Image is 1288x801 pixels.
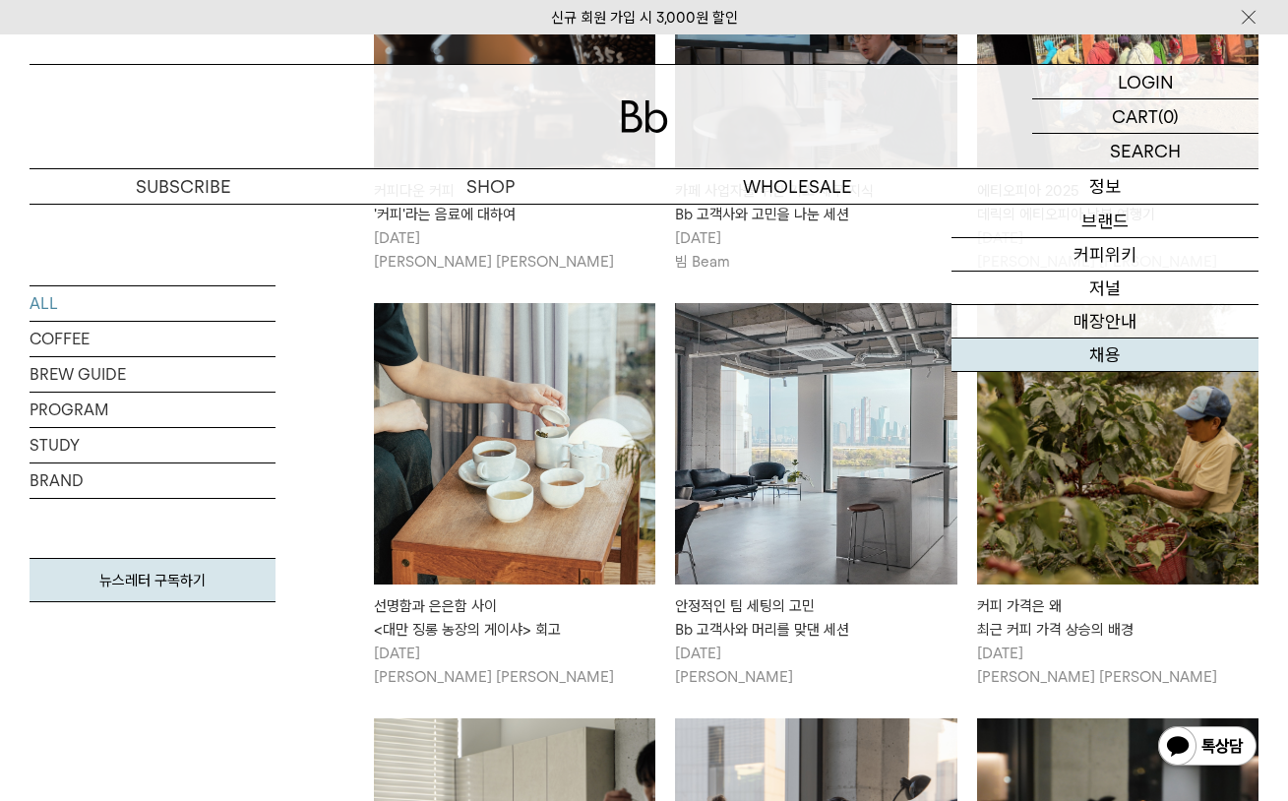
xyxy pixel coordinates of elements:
[1032,65,1258,99] a: LOGIN
[30,357,276,392] a: BREW GUIDE
[374,594,655,642] div: 선명함과 은은함 사이 <대만 징롱 농장의 게이샤> 회고
[951,238,1258,272] a: 커피위키
[1156,724,1258,771] img: 카카오톡 채널 1:1 채팅 버튼
[374,642,655,689] p: [DATE] [PERSON_NAME] [PERSON_NAME]
[951,339,1258,372] a: 채용
[977,642,1258,689] p: [DATE] [PERSON_NAME] [PERSON_NAME]
[337,169,644,204] a: SHOP
[1032,99,1258,134] a: CART (0)
[977,303,1258,689] a: 커피 가격은 왜최근 커피 가격 상승의 배경 커피 가격은 왜최근 커피 가격 상승의 배경 [DATE][PERSON_NAME] [PERSON_NAME]
[551,9,738,27] a: 신규 회원 가입 시 3,000원 할인
[675,303,956,689] a: 안정적인 팀 세팅의 고민 Bb 고객사와 머리를 맞댄 세션 안정적인 팀 세팅의 고민Bb 고객사와 머리를 맞댄 세션 [DATE][PERSON_NAME]
[951,169,1258,204] p: 정보
[675,642,956,689] p: [DATE] [PERSON_NAME]
[951,272,1258,305] a: 저널
[675,226,956,274] p: [DATE] 빔 Beam
[1118,65,1174,98] p: LOGIN
[675,303,956,585] img: 안정적인 팀 세팅의 고민 Bb 고객사와 머리를 맞댄 세션
[30,393,276,427] a: PROGRAM
[1158,99,1179,133] p: (0)
[30,558,276,602] a: 뉴스레터 구독하기
[30,322,276,356] a: COFFEE
[374,303,655,689] a: 선명함과 은은함 사이 <대만 징롱 농장의 게이샤> 회고 선명함과 은은함 사이<대만 징롱 농장의 게이샤> 회고 [DATE][PERSON_NAME] [PERSON_NAME]
[977,594,1258,642] div: 커피 가격은 왜 최근 커피 가격 상승의 배경
[30,169,337,204] a: SUBSCRIBE
[30,286,276,321] a: ALL
[951,305,1258,339] a: 매장안내
[1110,134,1181,168] p: SEARCH
[374,303,655,585] img: 선명함과 은은함 사이 <대만 징롱 농장의 게이샤> 회고
[675,594,956,642] div: 안정적인 팀 세팅의 고민 Bb 고객사와 머리를 맞댄 세션
[30,428,276,462] a: STUDY
[30,463,276,498] a: BRAND
[644,169,951,204] p: WHOLESALE
[1112,99,1158,133] p: CART
[951,205,1258,238] a: 브랜드
[621,100,668,133] img: 로고
[977,303,1258,585] img: 커피 가격은 왜최근 커피 가격 상승의 배경
[374,226,655,274] p: [DATE] [PERSON_NAME] [PERSON_NAME]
